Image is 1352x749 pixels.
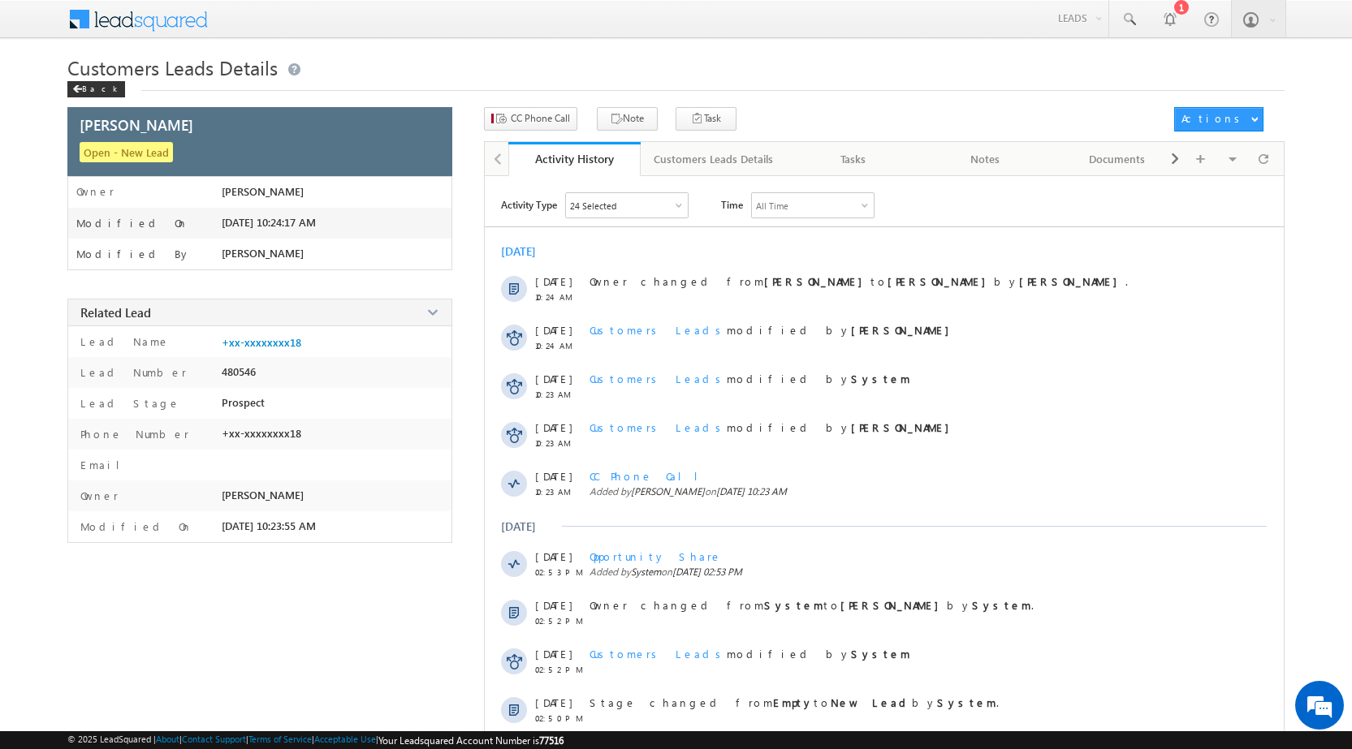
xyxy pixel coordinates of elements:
span: Owner changed from to by . [590,274,1128,288]
span: [PERSON_NAME] [222,185,304,198]
div: [DATE] [501,519,554,534]
label: Owner [76,185,114,198]
span: Added by on [590,566,1216,578]
span: [DATE] [535,372,572,385]
label: Lead Stage [76,396,180,410]
label: Lead Number [76,365,187,379]
span: System [631,566,661,578]
span: 10:23 AM [535,438,584,448]
div: Activity History [520,151,628,166]
span: [DATE] [535,469,572,483]
span: [DATE] [535,323,572,337]
span: [DATE] [535,420,572,434]
strong: System [937,695,996,709]
label: Modified On [76,217,188,230]
span: [DATE] [535,695,572,709]
label: Email [76,458,132,471]
span: 10:23 AM [535,487,584,497]
span: [DATE] [535,549,572,563]
span: [PERSON_NAME] [631,485,705,497]
a: Documents [1052,142,1184,176]
div: Tasks [801,149,905,169]
a: About [156,734,179,744]
span: 02:53 PM [535,567,584,577]
strong: System [764,598,823,612]
div: Owner Changed,Status Changed,Stage Changed,Source Changed,Notes & 19 more.. [566,193,688,217]
strong: System [972,598,1031,612]
span: modified by [590,372,910,385]
span: 10:24 AM [535,341,584,351]
span: [DATE] [535,647,572,661]
strong: Empty [773,695,814,709]
span: modified by [590,420,957,434]
span: [DATE] 10:24:17 AM [222,216,316,229]
span: Customers Leads [590,647,727,661]
div: Actions [1181,111,1246,126]
span: 480546 [222,365,256,378]
span: 10:23 AM [535,390,584,399]
div: Back [67,81,125,97]
span: Activity Type [501,192,557,217]
div: All Time [756,200,788,211]
strong: New Lead [831,695,912,709]
strong: [PERSON_NAME] [851,323,957,337]
button: CC Phone Call [484,107,577,131]
button: Task [676,107,736,131]
span: Opportunity Share [590,549,722,563]
strong: System [851,647,910,661]
span: Customers Leads Details [67,54,278,80]
strong: [PERSON_NAME] [840,598,947,612]
span: Prospect [222,396,265,409]
span: modified by [590,323,957,337]
strong: System [851,372,910,385]
span: [PERSON_NAME] [222,247,304,260]
div: Documents [1065,149,1169,169]
span: [DATE] [535,598,572,612]
span: Related Lead [80,304,151,321]
span: © 2025 LeadSquared | | | | | [67,734,564,747]
span: Owner changed from to by . [590,598,1034,612]
strong: [PERSON_NAME] [851,420,957,434]
a: Notes [920,142,1052,176]
span: [DATE] [535,274,572,288]
span: [DATE] 10:23:55 AM [222,519,316,532]
label: Lead Name [76,334,170,348]
span: 02:52 PM [535,616,584,626]
a: Terms of Service [248,734,312,744]
span: Time [721,192,743,217]
label: Modified By [76,248,191,260]
span: CC Phone Call [590,469,711,483]
div: Notes [933,149,1038,169]
a: Customers Leads Details [641,142,788,176]
a: Acceptable Use [314,734,376,744]
button: Actions [1174,107,1263,131]
span: Customers Leads [590,323,727,337]
span: +xx-xxxxxxxx18 [222,427,301,440]
div: [DATE] [501,243,554,259]
label: Modified On [76,519,192,533]
span: Stage changed from to by . [590,695,999,709]
span: [DATE] 02:53 PM [672,566,742,578]
a: +xx-xxxxxxxx18 [222,336,301,349]
strong: [PERSON_NAME] [888,274,994,288]
strong: [PERSON_NAME] [764,274,870,288]
label: Owner [76,489,119,502]
div: 24 Selected [570,200,616,211]
span: 02:50 PM [535,713,584,723]
span: Customers Leads [590,372,727,385]
span: 10:24 AM [535,292,584,302]
span: [PERSON_NAME] [80,114,193,135]
a: Activity History [508,142,641,176]
a: Contact Support [182,734,246,744]
span: Customers Leads [590,420,727,434]
span: Open - New Lead [80,142,173,162]
label: Phone Number [76,427,189,441]
strong: [PERSON_NAME] [1019,274,1125,288]
span: 02:52 PM [535,665,584,674]
span: [DATE] 10:23 AM [716,485,787,497]
span: modified by [590,647,910,661]
span: [PERSON_NAME] [222,489,304,501]
div: Customers Leads Details [654,149,773,169]
span: 77516 [539,734,564,747]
